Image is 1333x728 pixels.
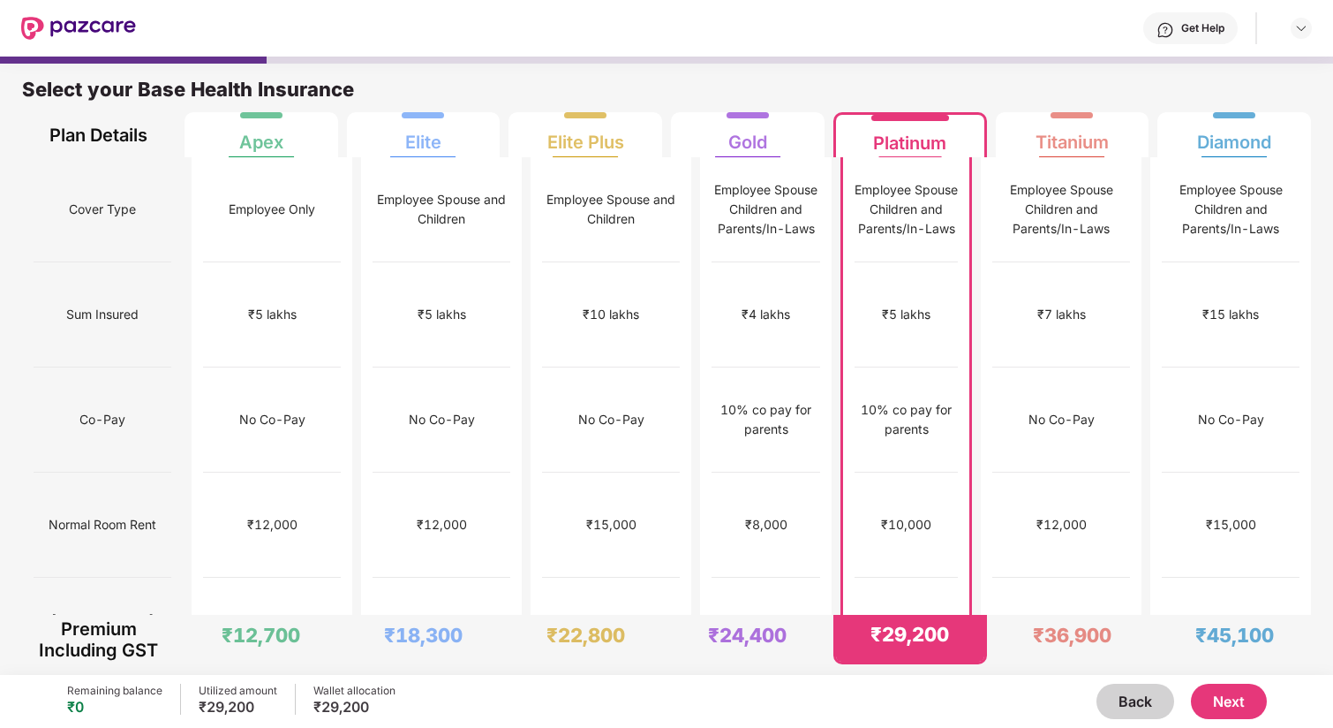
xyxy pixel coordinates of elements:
div: Utilized amount [199,684,277,698]
div: 10% co pay for parents [855,400,958,439]
button: Back [1096,684,1174,719]
div: Employee Spouse Children and Parents/In-Laws [1162,180,1299,239]
img: svg+xml;base64,PHN2ZyBpZD0iRHJvcGRvd24tMzJ4MzIiIHhtbG5zPSJodHRwOi8vd3d3LnczLm9yZy8yMDAwL3N2ZyIgd2... [1294,21,1308,35]
div: Employee Spouse Children and Parents/In-Laws [992,180,1130,239]
div: ₹7 lakhs [1037,305,1086,324]
div: ₹4 lakhs [742,305,790,324]
div: ₹12,700 [222,623,300,648]
div: Remaining balance [67,684,162,698]
div: Gold [728,118,767,153]
div: ₹45,100 [1195,623,1274,648]
div: ₹5 lakhs [418,305,466,324]
span: Cover Type [69,193,136,226]
div: Premium Including GST [34,615,164,664]
div: Wallet allocation [313,684,395,698]
div: Employee Spouse and Children [542,190,680,229]
button: Next [1191,684,1267,719]
div: ₹15,000 [1206,515,1256,535]
div: Select your Base Health Insurance [22,77,1311,112]
div: ₹15 lakhs [1202,305,1259,324]
div: ₹8,000 [745,515,787,535]
div: Employee Spouse Children and Parents/In-Laws [855,180,958,239]
div: Employee Spouse and Children [373,190,510,229]
div: ₹36,900 [1033,623,1111,648]
div: ₹29,200 [870,622,949,647]
div: ₹29,200 [199,698,277,716]
span: Sum Insured [66,298,139,331]
div: ₹10 lakhs [583,305,639,324]
div: ₹18,300 [384,623,463,648]
div: Get Help [1181,21,1224,35]
div: No Co-Pay [578,410,644,429]
div: No Co-Pay [409,410,475,429]
div: ₹5 lakhs [248,305,297,324]
div: ₹12,000 [1036,515,1087,535]
div: No Co-Pay [1198,410,1264,429]
div: Elite [405,118,441,153]
div: Elite Plus [547,118,624,153]
img: svg+xml;base64,PHN2ZyBpZD0iSGVscC0zMngzMiIgeG1sbnM9Imh0dHA6Ly93d3cudzMub3JnLzIwMDAvc3ZnIiB3aWR0aD... [1156,21,1174,39]
div: ₹29,200 [313,698,395,716]
div: ₹0 [67,698,162,716]
div: ₹5 lakhs [882,305,930,324]
span: Normal Room Rent [49,508,156,542]
div: Employee Only [229,200,315,219]
div: ₹24,400 [708,623,787,648]
div: ₹12,000 [417,515,467,535]
div: Titanium [1036,118,1109,153]
div: Diamond [1197,118,1271,153]
div: 10% co pay for parents [712,400,820,439]
span: Co-Pay [79,403,125,436]
div: Plan Details [34,112,164,157]
div: ₹22,800 [546,623,625,648]
div: No Co-Pay [1028,410,1095,429]
div: Platinum [873,118,946,154]
img: New Pazcare Logo [21,17,136,40]
div: ₹15,000 [586,515,636,535]
span: [MEDICAL_DATA] Room Rent [34,603,171,656]
div: Employee Spouse Children and Parents/In-Laws [712,180,820,239]
div: ₹12,000 [247,515,297,535]
div: ₹10,000 [881,515,931,535]
div: Apex [239,118,283,153]
div: No Co-Pay [239,410,305,429]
